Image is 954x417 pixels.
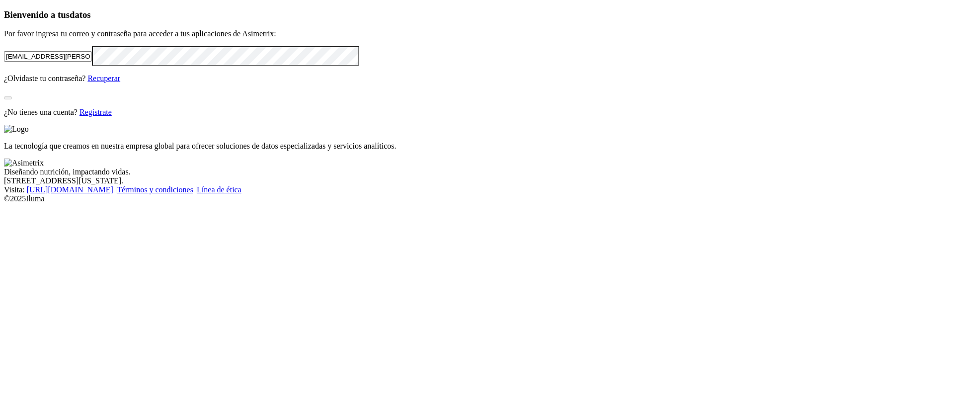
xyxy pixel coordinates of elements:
div: Visita : | | [4,185,950,194]
a: Términos y condiciones [117,185,193,194]
p: ¿No tienes una cuenta? [4,108,950,117]
div: Diseñando nutrición, impactando vidas. [4,167,950,176]
input: Tu correo [4,51,92,62]
a: Línea de ética [197,185,241,194]
img: Logo [4,125,29,134]
p: La tecnología que creamos en nuestra empresa global para ofrecer soluciones de datos especializad... [4,142,950,151]
span: datos [70,9,91,20]
p: ¿Olvidaste tu contraseña? [4,74,950,83]
div: © 2025 Iluma [4,194,950,203]
p: Por favor ingresa tu correo y contraseña para acceder a tus aplicaciones de Asimetrix: [4,29,950,38]
img: Asimetrix [4,159,44,167]
a: Regístrate [79,108,112,116]
a: [URL][DOMAIN_NAME] [27,185,113,194]
a: Recuperar [87,74,120,83]
div: [STREET_ADDRESS][US_STATE]. [4,176,950,185]
h3: Bienvenido a tus [4,9,950,20]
